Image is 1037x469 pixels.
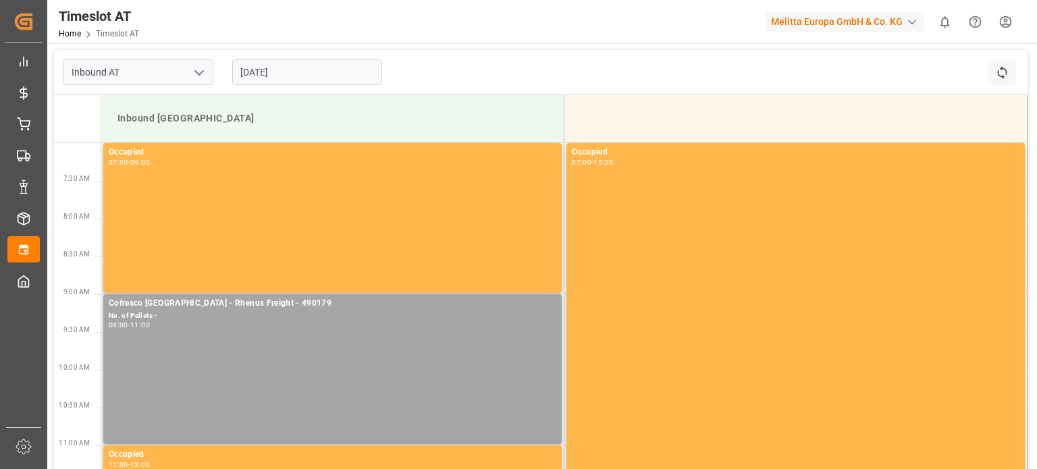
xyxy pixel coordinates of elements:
[930,7,960,37] button: show 0 new notifications
[593,159,613,165] div: 15:30
[109,322,128,328] div: 09:00
[59,402,90,409] span: 10:30 AM
[572,159,591,165] div: 07:00
[63,288,90,296] span: 9:00 AM
[109,146,556,159] div: Occupied
[109,297,556,310] div: Cofresco [GEOGRAPHIC_DATA] - Rhenus Freight - 490179
[63,326,90,333] span: 9:30 AM
[591,159,593,165] div: -
[59,364,90,371] span: 10:00 AM
[109,462,128,468] div: 11:00
[128,159,130,165] div: -
[130,462,150,468] div: 13:00
[572,146,1019,159] div: Occupied
[59,439,90,447] span: 11:00 AM
[766,9,930,34] button: Melitta Europa GmbH & Co. KG
[59,29,81,38] a: Home
[766,12,924,32] div: Melitta Europa GmbH & Co. KG
[63,213,90,220] span: 8:00 AM
[130,322,150,328] div: 11:00
[112,106,553,131] div: Inbound [GEOGRAPHIC_DATA]
[960,7,990,37] button: Help Center
[188,62,209,83] button: open menu
[109,310,556,322] div: No. of Pallets -
[63,59,213,85] input: Type to search/select
[109,159,128,165] div: 07:00
[232,59,382,85] input: DD-MM-YYYY
[130,159,150,165] div: 09:00
[59,6,139,26] div: Timeslot AT
[63,250,90,258] span: 8:30 AM
[128,462,130,468] div: -
[63,175,90,182] span: 7:30 AM
[109,448,556,462] div: Occupied
[128,322,130,328] div: -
